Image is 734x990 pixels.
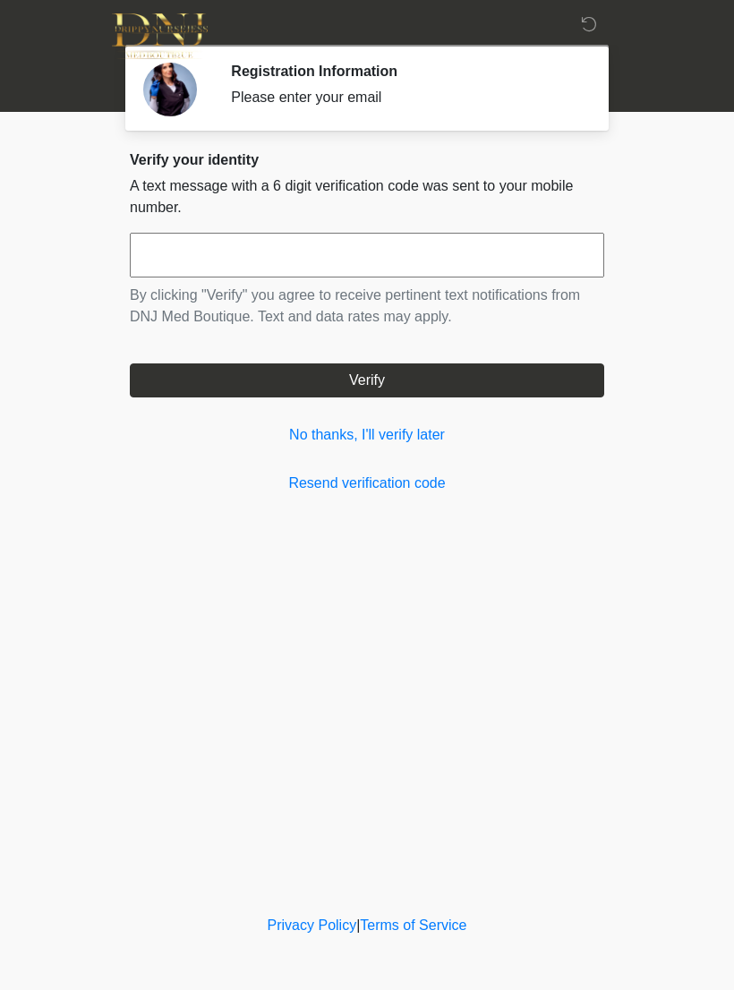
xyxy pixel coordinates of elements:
a: | [356,917,360,933]
button: Verify [130,363,604,397]
p: By clicking "Verify" you agree to receive pertinent text notifications from DNJ Med Boutique. Tex... [130,285,604,328]
div: Please enter your email [231,87,577,108]
a: Terms of Service [360,917,466,933]
a: No thanks, I'll verify later [130,424,604,446]
img: Agent Avatar [143,63,197,116]
a: Resend verification code [130,473,604,494]
h2: Verify your identity [130,151,604,168]
a: Privacy Policy [268,917,357,933]
p: A text message with a 6 digit verification code was sent to your mobile number. [130,175,604,218]
img: DNJ Med Boutique Logo [112,13,208,59]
